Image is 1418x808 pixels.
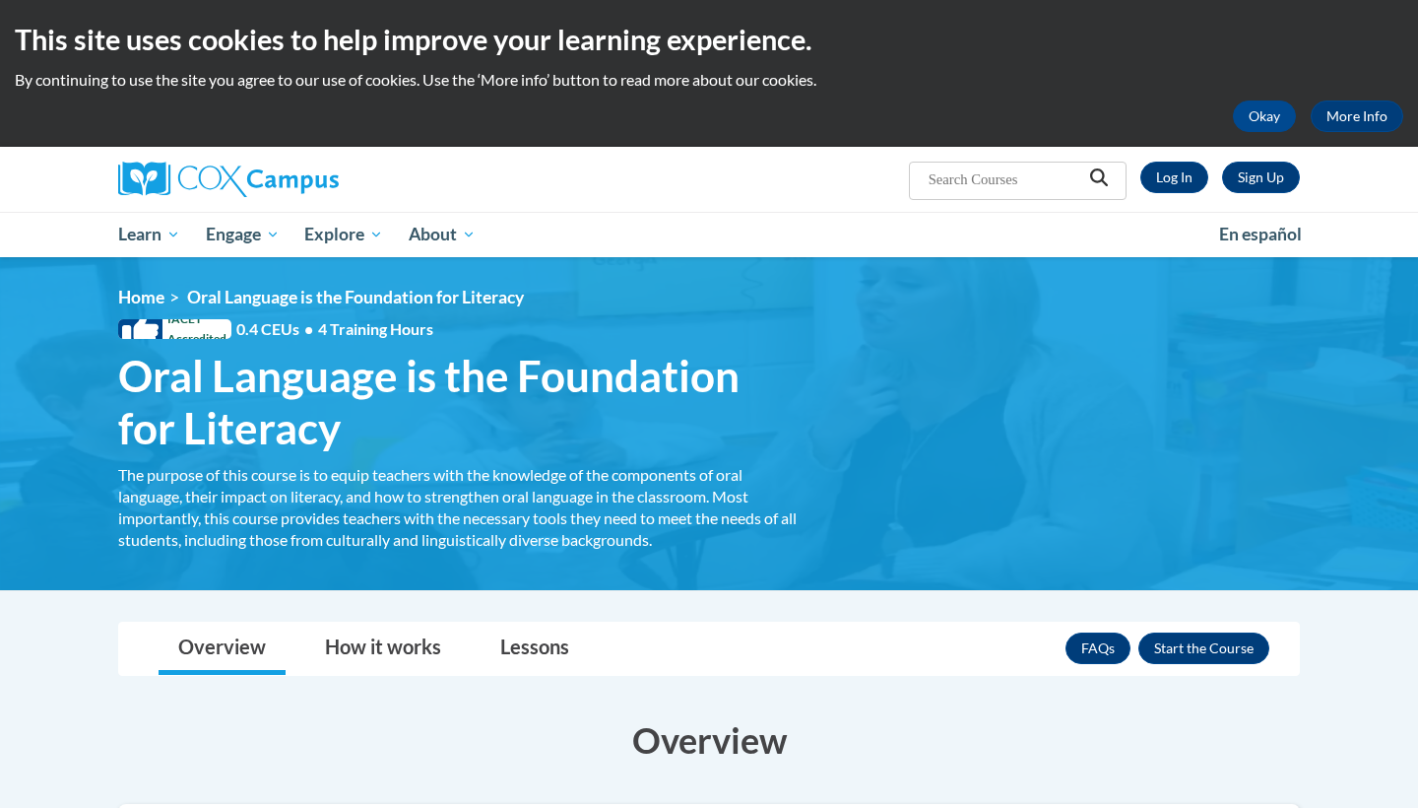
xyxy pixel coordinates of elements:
span: Engage [206,223,280,246]
span: Oral Language is the Foundation for Literacy [118,350,798,454]
a: Overview [159,623,286,675]
a: About [396,212,488,257]
span: Oral Language is the Foundation for Literacy [187,287,524,307]
span: Learn [118,223,180,246]
span: About [409,223,476,246]
span: • [304,319,313,338]
a: FAQs [1065,633,1130,664]
img: Cox Campus [118,162,339,197]
input: Search Courses [927,168,1084,191]
button: Enroll [1138,633,1269,664]
a: Engage [193,212,292,257]
a: Log In [1140,162,1208,193]
button: Okay [1233,101,1296,132]
span: En español [1219,224,1302,244]
a: Explore [291,212,396,257]
a: More Info [1311,101,1403,132]
span: IACET Accredited [118,319,231,339]
a: Register [1222,162,1300,193]
h3: Overview [118,715,1300,765]
span: 0.4 CEUs [236,318,433,340]
a: How it works [305,623,461,675]
a: Cox Campus [118,162,492,197]
a: En español [1206,214,1315,255]
p: By continuing to use the site you agree to our use of cookies. Use the ‘More info’ button to read... [15,69,1403,91]
div: Main menu [89,212,1329,257]
a: Lessons [481,623,589,675]
h2: This site uses cookies to help improve your learning experience. [15,20,1403,59]
span: 4 Training Hours [318,319,433,338]
span: Explore [304,223,383,246]
a: Home [118,287,164,307]
div: The purpose of this course is to equip teachers with the knowledge of the components of oral lang... [118,464,798,551]
button: Search [1084,168,1114,193]
a: Learn [105,212,193,257]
